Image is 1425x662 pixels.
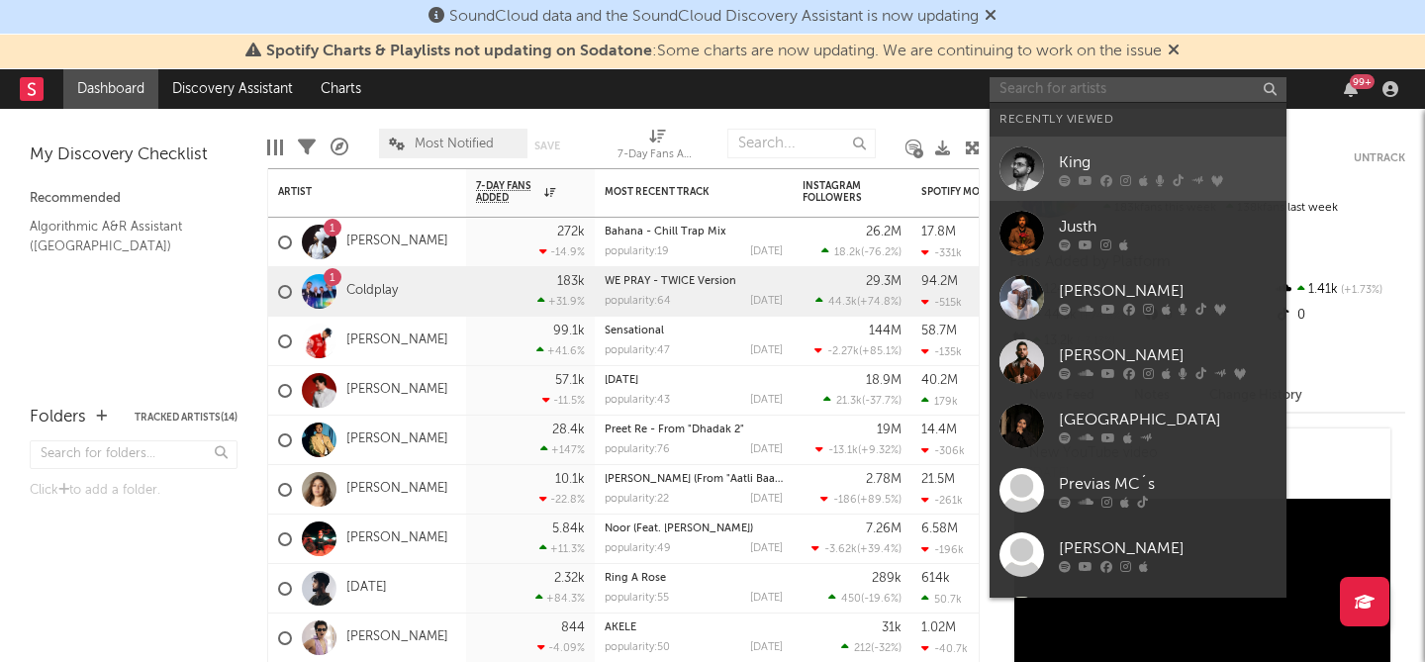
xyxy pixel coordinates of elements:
div: King [1059,150,1277,174]
span: 44.3k [828,297,857,308]
div: Recently Viewed [999,108,1277,132]
div: Ring A Rose [605,573,783,584]
a: [PERSON_NAME] [346,530,448,547]
span: -19.6 % [864,594,899,605]
div: ( ) [828,592,902,605]
div: Spotify Monthly Listeners [921,186,1070,198]
input: Search... [727,129,876,158]
div: Jalim Savkar (From "Aatli Baatmi Futlii") (Original Motion Picture Soundtrack) [605,474,783,485]
div: +31.9 % [537,295,585,308]
div: popularity: 76 [605,444,670,455]
div: Artist [278,186,427,198]
span: -76.2 % [864,247,899,258]
div: [PERSON_NAME] [1059,343,1277,367]
div: 29.3M [866,275,902,288]
div: 844 [561,621,585,634]
div: Folders [30,406,86,429]
div: popularity: 50 [605,642,670,653]
div: [DATE] [750,296,783,307]
a: Noor (Feat. [PERSON_NAME]) [605,523,753,534]
div: 50.7k [921,593,962,606]
div: Preet Re - From "Dhadak 2" [605,425,783,435]
div: Sensational [605,326,783,336]
div: Filters [298,119,316,176]
div: +11.3 % [539,542,585,555]
div: 144M [869,325,902,337]
div: Instagram Followers [803,180,872,204]
div: -261k [921,494,963,507]
div: popularity: 22 [605,494,669,505]
div: 99 + [1350,74,1375,89]
div: 1.41k [1274,277,1405,303]
div: -135k [921,345,962,358]
a: [PERSON_NAME] [990,330,1286,394]
div: ( ) [821,245,902,258]
span: -186 [833,495,857,506]
div: Justh [1059,215,1277,238]
div: ( ) [841,641,902,654]
div: 1.02M [921,621,956,634]
span: SoundCloud data and the SoundCloud Discovery Assistant is now updating [449,9,979,25]
button: Untrack [1354,148,1405,168]
a: [PERSON_NAME] [346,332,448,349]
div: +41.6 % [536,344,585,357]
a: AKELE [605,622,636,633]
div: 17.8M [921,226,956,238]
a: [PERSON_NAME] [346,481,448,498]
div: 614k [921,572,950,585]
div: 0 [1274,303,1405,329]
a: [PERSON_NAME] [990,522,1286,587]
div: ( ) [815,295,902,308]
a: Preet Re - From "Dhadak 2" [605,425,744,435]
a: WE PRAY - TWICE Version [605,276,736,287]
button: Save [534,141,560,151]
div: Noor (Feat. Shehnaaz Gill) [605,523,783,534]
div: ( ) [811,542,902,555]
span: +39.4 % [860,544,899,555]
div: WE PRAY - TWICE Version [605,276,783,287]
div: -4.09 % [537,641,585,654]
div: Recommended [30,187,237,211]
div: 7-Day Fans Added (7-Day Fans Added) [617,119,697,176]
div: 57.1k [555,374,585,387]
div: Click to add a folder. [30,479,237,503]
span: Dismiss [985,9,997,25]
div: 6.58M [921,522,958,535]
a: [PERSON_NAME] [346,629,448,646]
div: My Discovery Checklist [30,143,237,167]
a: Discovery Assistant [158,69,307,109]
button: Tracked Artists(14) [135,413,237,423]
div: [DATE] [750,345,783,356]
span: +9.32 % [861,445,899,456]
span: +85.1 % [862,346,899,357]
div: ( ) [823,394,902,407]
div: [GEOGRAPHIC_DATA] [1059,408,1277,431]
div: 58.7M [921,325,957,337]
div: [PERSON_NAME] [1059,279,1277,303]
div: -306k [921,444,965,457]
span: 18.2k [834,247,861,258]
span: 212 [854,643,871,654]
span: +74.8 % [860,297,899,308]
div: popularity: 55 [605,593,669,604]
div: -22.8 % [539,493,585,506]
div: 7-Day Fans Added (7-Day Fans Added) [617,143,697,167]
div: 94.2M [921,275,958,288]
a: Sensational [605,326,664,336]
div: ( ) [820,493,902,506]
span: Dismiss [1168,44,1180,59]
input: Search for artists [990,77,1286,102]
span: +89.5 % [860,495,899,506]
span: -32 % [874,643,899,654]
div: -40.7k [921,642,968,655]
div: 272k [557,226,585,238]
div: Edit Columns [267,119,283,176]
a: [DATE] [605,375,638,386]
div: 31k [882,621,902,634]
a: [PERSON_NAME] [346,431,448,448]
div: -14.9 % [539,245,585,258]
div: ( ) [815,443,902,456]
div: 28.4k [552,424,585,436]
div: 289k [872,572,902,585]
div: [DATE] [750,642,783,653]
